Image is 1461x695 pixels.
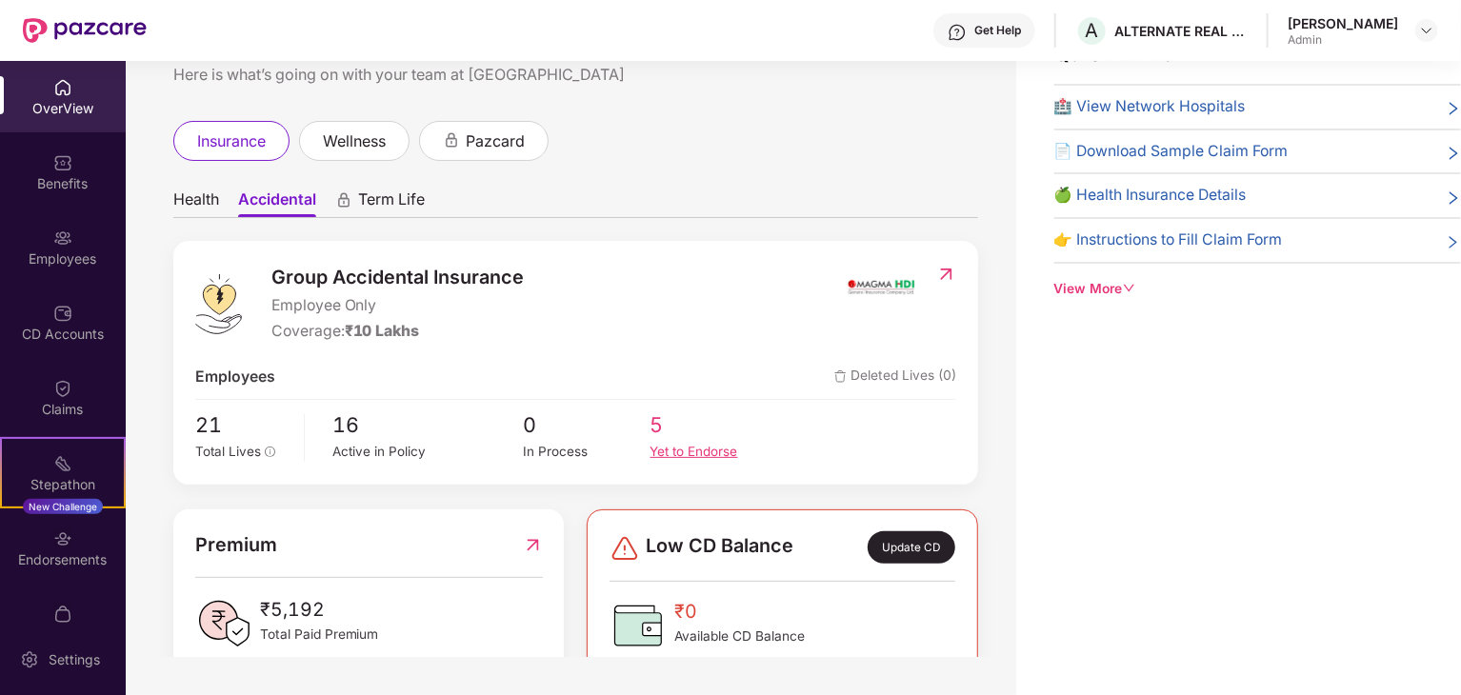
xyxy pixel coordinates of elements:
span: 0 [523,409,650,442]
span: ₹10 Lakhs [345,322,420,340]
span: ₹5,192 [260,595,379,625]
div: Here is what’s going on with your team at [GEOGRAPHIC_DATA] [173,63,978,87]
span: Low CD Balance [646,531,793,564]
div: Coverage: [271,320,525,344]
span: Total Lives [195,444,261,459]
div: animation [443,131,460,149]
span: Total Paid Premium [260,625,379,645]
span: down [1123,282,1136,295]
span: 👉 Instructions to Fill Claim Form [1054,228,1283,252]
img: svg+xml;base64,PHN2ZyBpZD0iRW1wbG95ZWVzIiB4bWxucz0iaHR0cDovL3d3dy53My5vcmcvMjAwMC9zdmciIHdpZHRoPS... [53,228,72,248]
span: Health [173,189,219,217]
img: svg+xml;base64,PHN2ZyBpZD0iU2V0dGluZy0yMHgyMCIgeG1sbnM9Imh0dHA6Ly93d3cudzMub3JnLzIwMDAvc3ZnIiB3aW... [20,650,39,669]
img: RedirectIcon [936,265,956,284]
span: Accidental [238,189,316,217]
span: info-circle [265,447,276,458]
div: In Process [523,442,650,462]
img: svg+xml;base64,PHN2ZyBpZD0iTXlfT3JkZXJzIiBkYXRhLW5hbWU9Ik15IE9yZGVycyIgeG1sbnM9Imh0dHA6Ly93d3cudz... [53,605,72,624]
img: CDBalanceIcon [610,597,667,654]
img: svg+xml;base64,PHN2ZyBpZD0iSGVscC0zMngzMiIgeG1sbnM9Imh0dHA6Ly93d3cudzMub3JnLzIwMDAvc3ZnIiB3aWR0aD... [948,23,967,42]
div: ALTERNATE REAL ESTATE EXPERIENCES PRIVATE LIMITED [1114,22,1248,40]
img: svg+xml;base64,PHN2ZyB4bWxucz0iaHR0cDovL3d3dy53My5vcmcvMjAwMC9zdmciIHdpZHRoPSIyMSIgaGVpZ2h0PSIyMC... [53,454,72,473]
div: [PERSON_NAME] [1288,14,1398,32]
div: View More [1054,279,1461,300]
span: Group Accidental Insurance [271,263,525,292]
span: Premium [195,530,277,560]
img: logo [195,274,242,334]
div: Update CD [868,531,955,564]
img: svg+xml;base64,PHN2ZyBpZD0iRGFuZ2VyLTMyeDMyIiB4bWxucz0iaHR0cDovL3d3dy53My5vcmcvMjAwMC9zdmciIHdpZH... [610,533,640,564]
span: 🍏 Health Insurance Details [1054,184,1247,208]
span: 5 [650,409,777,442]
span: wellness [323,129,386,153]
img: insurerIcon [846,263,917,310]
div: Stepathon [2,475,124,494]
span: right [1446,232,1461,252]
span: insurance [197,129,266,153]
span: Term Life [358,189,425,217]
span: Employee Only [271,294,525,318]
span: right [1446,188,1461,208]
span: right [1446,144,1461,164]
span: Employees [195,366,275,389]
span: pazcard [466,129,525,153]
div: Yet to Endorse [650,442,777,462]
img: svg+xml;base64,PHN2ZyBpZD0iQ2xhaW0iIHhtbG5zPSJodHRwOi8vd3d3LnczLm9yZy8yMDAwL3N2ZyIgd2lkdGg9IjIwIi... [53,379,72,398]
span: A [1086,19,1099,42]
span: 📄 Download Sample Claim Form [1054,140,1289,164]
img: New Pazcare Logo [23,18,147,43]
span: right [1446,99,1461,119]
div: Get Help [974,23,1021,38]
div: Active in Policy [333,442,524,462]
img: PaidPremiumIcon [195,595,252,652]
img: svg+xml;base64,PHN2ZyBpZD0iQmVuZWZpdHMiIHhtbG5zPSJodHRwOi8vd3d3LnczLm9yZy8yMDAwL3N2ZyIgd2lkdGg9Ij... [53,153,72,172]
img: deleteIcon [834,370,847,383]
div: animation [335,191,352,208]
div: Admin [1288,32,1398,48]
img: svg+xml;base64,PHN2ZyBpZD0iRW5kb3JzZW1lbnRzIiB4bWxucz0iaHR0cDovL3d3dy53My5vcmcvMjAwMC9zdmciIHdpZH... [53,529,72,548]
span: Deleted Lives (0) [834,366,956,389]
span: 21 [195,409,290,442]
span: 16 [333,409,524,442]
img: svg+xml;base64,PHN2ZyBpZD0iSG9tZSIgeG1sbnM9Imh0dHA6Ly93d3cudzMub3JnLzIwMDAvc3ZnIiB3aWR0aD0iMjAiIG... [53,78,72,97]
div: New Challenge [23,499,103,514]
span: 🏥 View Network Hospitals [1054,95,1246,119]
span: Available CD Balance [674,626,805,647]
span: ₹0 [674,597,805,626]
div: Settings [43,650,106,669]
img: RedirectIcon [523,530,543,560]
img: svg+xml;base64,PHN2ZyBpZD0iRHJvcGRvd24tMzJ4MzIiIHhtbG5zPSJodHRwOi8vd3d3LnczLm9yZy8yMDAwL3N2ZyIgd2... [1419,23,1434,38]
img: svg+xml;base64,PHN2ZyBpZD0iQ0RfQWNjb3VudHMiIGRhdGEtbmFtZT0iQ0QgQWNjb3VudHMiIHhtbG5zPSJodHRwOi8vd3... [53,304,72,323]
